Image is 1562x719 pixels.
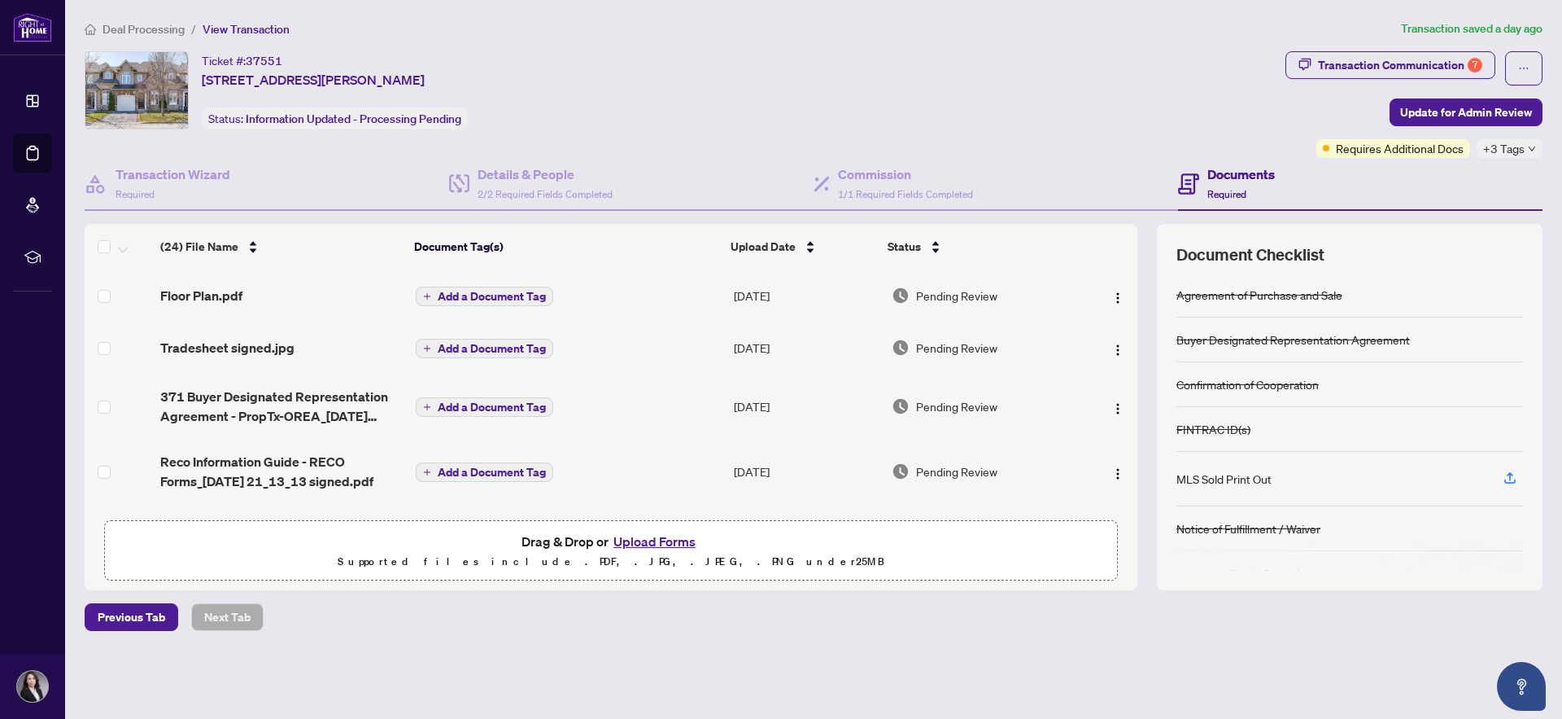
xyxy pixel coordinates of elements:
[103,22,185,37] span: Deal Processing
[1176,375,1319,393] div: Confirmation of Cooperation
[1285,51,1495,79] button: Transaction Communication7
[202,70,425,90] span: [STREET_ADDRESS][PERSON_NAME]
[154,224,408,270] th: (24) File Name
[838,164,973,184] h4: Commission
[85,52,188,129] img: IMG-X12097894_1.jpg
[1336,139,1464,157] span: Requires Additional Docs
[727,374,885,439] td: [DATE]
[1105,393,1131,419] button: Logo
[416,397,553,418] button: Add a Document Tag
[1400,99,1532,125] span: Update for Admin Review
[609,531,700,552] button: Upload Forms
[1483,139,1525,158] span: +3 Tags
[724,224,881,270] th: Upload Date
[17,671,48,702] img: Profile Icon
[1401,20,1542,38] article: Transaction saved a day ago
[202,107,468,129] div: Status:
[438,343,546,354] span: Add a Document Tag
[438,467,546,478] span: Add a Document Tag
[1176,286,1342,304] div: Agreement of Purchase and Sale
[1468,58,1482,72] div: 7
[438,401,546,413] span: Add a Document Tag
[416,338,553,359] button: Add a Document Tag
[116,188,155,200] span: Required
[916,339,997,357] span: Pending Review
[416,287,553,306] button: Add a Document Tag
[892,397,910,415] img: Document Status
[1111,344,1124,357] img: Logo
[160,286,242,305] span: Floor Plan.pdf
[246,112,461,126] span: Information Updated - Processing Pending
[191,20,196,38] li: /
[1518,63,1529,74] span: ellipsis
[1497,662,1546,711] button: Open asap
[478,188,613,200] span: 2/2 Required Fields Completed
[727,504,885,569] td: [DATE]
[423,344,431,353] span: plus
[98,604,165,630] span: Previous Tab
[116,164,230,184] h4: Transaction Wizard
[916,397,997,415] span: Pending Review
[1105,335,1131,361] button: Logo
[105,521,1117,581] span: Drag & Drop orUpload FormsSupported files include .PDF, .JPG, .JPEG, .PNG under25MB
[1176,470,1272,488] div: MLS Sold Print Out
[727,439,885,504] td: [DATE]
[191,603,264,631] button: Next Tab
[1111,292,1124,305] img: Logo
[416,463,553,482] button: Add a Document Tag
[160,387,402,426] span: 371 Buyer Designated Representation Agreement - PropTx-OREA_[DATE] 21_14_28 signed.pdf
[1111,402,1124,415] img: Logo
[1105,458,1131,484] button: Logo
[1390,99,1542,126] button: Update for Admin Review
[1176,243,1324,266] span: Document Checklist
[115,552,1107,572] p: Supported files include .PDF, .JPG, .JPEG, .PNG under 25 MB
[521,531,700,552] span: Drag & Drop or
[1105,283,1131,309] button: Logo
[838,188,973,200] span: 1/1 Required Fields Completed
[916,287,997,305] span: Pending Review
[13,12,52,42] img: logo
[423,468,431,476] span: plus
[1318,52,1482,78] div: Transaction Communication
[892,339,910,357] img: Document Status
[416,286,553,307] button: Add a Document Tag
[416,397,553,417] button: Add a Document Tag
[246,54,282,68] span: 37551
[416,462,553,483] button: Add a Document Tag
[1176,331,1410,349] div: Buyer Designated Representation Agreement
[203,22,290,37] span: View Transaction
[727,322,885,374] td: [DATE]
[916,463,997,480] span: Pending Review
[881,224,1077,270] th: Status
[731,238,796,256] span: Upload Date
[1528,145,1536,153] span: down
[478,164,613,184] h4: Details & People
[892,463,910,480] img: Document Status
[1207,164,1275,184] h4: Documents
[1111,467,1124,480] img: Logo
[1176,520,1320,537] div: Notice of Fulfillment / Waiver
[160,452,402,491] span: Reco Information Guide - RECO Forms_[DATE] 21_13_13 signed.pdf
[202,51,282,70] div: Ticket #:
[160,338,295,357] span: Tradesheet signed.jpg
[408,224,725,270] th: Document Tag(s)
[423,403,431,411] span: plus
[1207,188,1246,200] span: Required
[892,287,910,305] img: Document Status
[1176,420,1250,438] div: FINTRAC ID(s)
[438,291,546,302] span: Add a Document Tag
[888,238,921,256] span: Status
[85,603,178,631] button: Previous Tab
[423,292,431,300] span: plus
[727,270,885,322] td: [DATE]
[416,339,553,358] button: Add a Document Tag
[85,24,96,35] span: home
[160,238,238,256] span: (24) File Name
